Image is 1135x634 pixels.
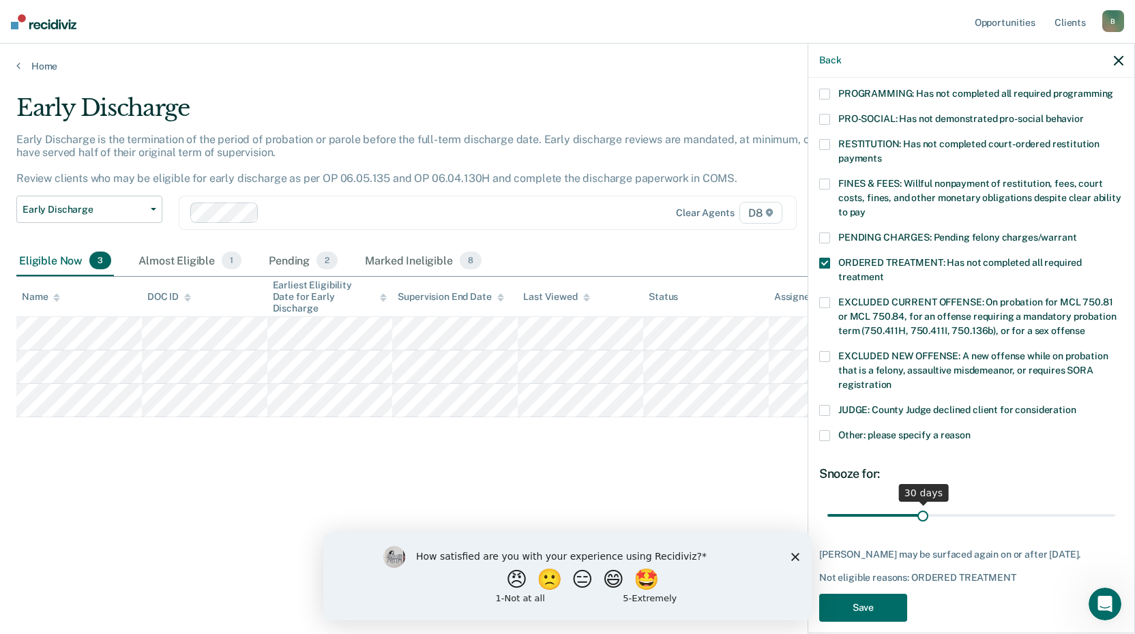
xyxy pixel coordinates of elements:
div: B [1102,10,1124,32]
div: Earliest Eligibility Date for Early Discharge [273,280,387,314]
span: PRO-SOCIAL: Has not demonstrated pro-social behavior [838,113,1084,124]
div: Last Viewed [523,291,589,303]
div: 30 days [899,484,949,502]
iframe: Survey by Kim from Recidiviz [323,532,812,620]
span: ORDERED TREATMENT: Has not completed all required treatment [838,257,1082,282]
span: JUDGE: County Judge declined client for consideration [838,404,1076,415]
div: Marked Ineligible [362,246,484,276]
span: PROGRAMMING: Has not completed all required programming [838,88,1113,99]
span: Other: please specify a reason [838,429,971,440]
span: 1 [222,252,241,269]
div: Pending [266,246,340,276]
div: Almost Eligible [136,246,244,276]
div: Status [649,291,678,303]
button: Save [819,594,907,622]
div: Early Discharge [16,94,868,133]
span: Early Discharge [23,204,145,215]
span: EXCLUDED CURRENT OFFENSE: On probation for MCL 750.81 or MCL 750.84, for an offense requiring a m... [838,297,1116,336]
span: D8 [739,202,782,224]
div: DOC ID [147,291,191,303]
p: Early Discharge is the termination of the period of probation or parole before the full-term disc... [16,133,864,185]
div: Name [22,291,60,303]
span: 3 [89,252,111,269]
span: 2 [316,252,338,269]
div: [PERSON_NAME] may be surfaced again on or after [DATE]. [819,549,1123,560]
div: Clear agents [676,207,734,219]
div: Supervision End Date [398,291,503,303]
img: Recidiviz [11,14,76,29]
span: RESTITUTION: Has not completed court-ordered restitution payments [838,138,1100,164]
div: Snooze for: [819,466,1123,481]
div: Not eligible reasons: ORDERED TREATMENT [819,572,1123,584]
span: FINES & FEES: Willful nonpayment of restitution, fees, court costs, fines, and other monetary obl... [838,178,1121,217]
span: 8 [460,252,482,269]
button: Back [819,55,841,66]
span: EXCLUDED NEW OFFENSE: A new offense while on probation that is a felony, assaultive misdemeanor, ... [838,350,1108,390]
div: Assigned to [774,291,838,303]
span: PENDING CHARGES: Pending felony charges/warrant [838,232,1076,243]
a: Home [16,60,1119,72]
div: Eligible Now [16,246,114,276]
iframe: Intercom live chat [1089,588,1121,620]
